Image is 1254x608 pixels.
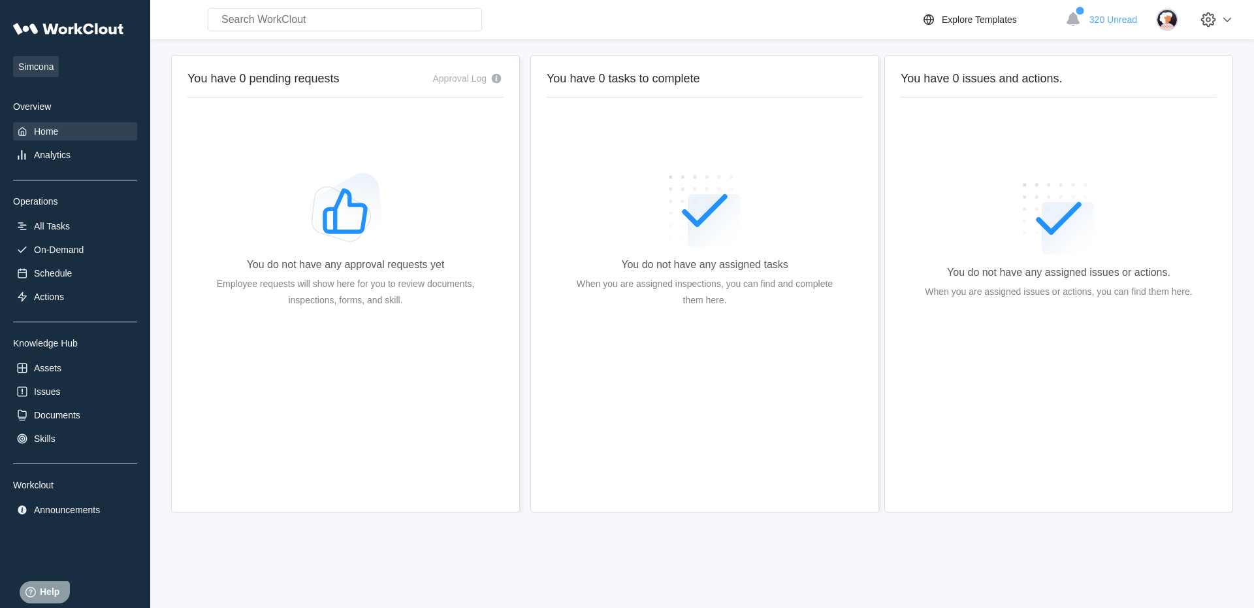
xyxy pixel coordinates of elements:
[34,150,71,160] div: Analytics
[13,382,137,401] a: Issues
[13,288,137,306] a: Actions
[13,264,137,282] a: Schedule
[247,259,445,271] div: You do not have any approval requests yet
[13,359,137,377] a: Assets
[1156,8,1178,31] img: user-4.png
[34,433,56,444] div: Skills
[208,8,482,31] input: Search WorkClout
[13,146,137,164] a: Analytics
[34,245,84,255] div: On-Demand
[13,196,137,207] div: Operations
[432,73,487,84] div: Approval Log
[568,276,842,309] div: When you are assigned inspections, you can find and complete them here.
[947,267,1170,279] div: You do not have any assigned issues or actions.
[13,406,137,424] a: Documents
[921,12,1059,27] a: Explore Templates
[13,217,137,235] a: All Tasks
[13,241,137,259] a: On-Demand
[34,221,70,231] div: All Tasks
[942,14,1017,25] div: Explore Templates
[34,268,72,279] div: Schedule
[187,71,340,86] h2: You have 0 pending requests
[13,101,137,112] div: Overview
[13,122,137,141] a: Home
[34,505,100,515] div: Announcements
[13,430,137,448] a: Skills
[901,71,1217,86] h2: You have 0 issues and actions.
[34,410,80,420] div: Documents
[13,56,59,77] span: Simcona
[34,386,60,397] div: Issues
[34,363,61,373] div: Assets
[925,284,1192,300] div: When you are assigned issues or actions, you can find them here.
[621,259,788,271] div: You do not have any assigned tasks
[547,71,863,86] h2: You have 0 tasks to complete
[1089,14,1137,25] span: 320 Unread
[208,276,483,309] div: Employee requests will show here for you to review documents, inspections, forms, and skill.
[13,501,137,519] a: Announcements
[13,480,137,490] div: Workclout
[34,292,64,302] div: Actions
[34,126,58,137] div: Home
[13,338,137,348] div: Knowledge Hub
